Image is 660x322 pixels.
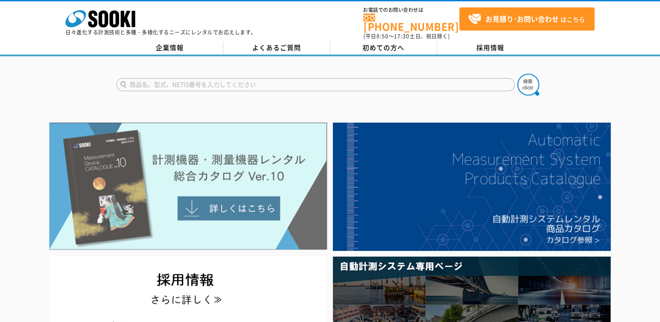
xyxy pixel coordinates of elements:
span: はこちら [468,13,585,26]
span: 8:50 [376,32,389,40]
img: 自動計測システムカタログ [333,123,611,251]
strong: お見積り･お問い合わせ [486,14,559,24]
a: 初めての方へ [330,41,437,55]
a: 企業情報 [116,41,223,55]
a: 採用情報 [437,41,544,55]
input: 商品名、型式、NETIS番号を入力してください [116,78,515,91]
img: Catalog Ver10 [49,123,327,250]
a: お見積り･お問い合わせはこちら [459,7,595,31]
p: 日々進化する計測技術と多種・多様化するニーズにレンタルでお応えします。 [65,30,256,35]
a: よくあるご質問 [223,41,330,55]
span: (平日 ～ 土日、祝日除く) [363,32,450,40]
span: 初めての方へ [362,43,404,52]
span: お電話でのお問い合わせは [363,7,459,13]
img: btn_search.png [517,74,539,96]
a: [PHONE_NUMBER] [363,14,459,31]
span: 17:30 [394,32,410,40]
